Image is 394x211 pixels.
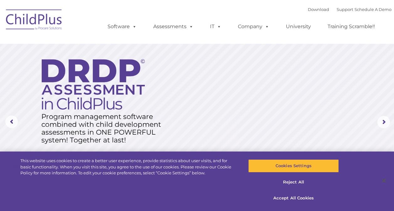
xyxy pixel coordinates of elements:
[355,7,391,12] a: Schedule A Demo
[41,113,167,144] rs-layer: Program management software combined with child development assessments in ONE POWERFUL system! T...
[3,5,66,36] img: ChildPlus by Procare Solutions
[321,20,381,33] a: Training Scramble!!
[101,20,143,33] a: Software
[248,159,339,172] button: Cookies Settings
[42,59,145,110] img: DRDP Assessment in ChildPlus
[147,20,200,33] a: Assessments
[308,7,329,12] a: Download
[337,7,353,12] a: Support
[248,176,339,189] button: Reject All
[280,20,317,33] a: University
[377,174,391,188] button: Close
[232,20,276,33] a: Company
[204,20,228,33] a: IT
[248,192,339,205] button: Accept All Cookies
[308,7,391,12] font: |
[20,158,236,176] div: This website uses cookies to create a better user experience, provide statistics about user visit...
